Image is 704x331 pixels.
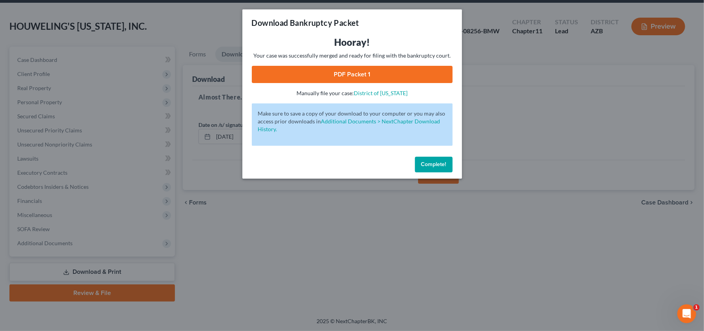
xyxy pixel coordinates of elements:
[5,3,20,18] button: go back
[252,36,453,49] h3: Hooray!
[251,3,265,17] div: Close
[415,157,453,172] button: Complete!
[258,118,440,132] a: Additional Documents > NextChapter Download History.
[421,161,446,168] span: Complete!
[258,110,446,133] p: Make sure to save a copy of your download to your computer or you may also access prior downloads in
[236,3,251,18] button: Collapse window
[677,304,696,323] iframe: Intercom live chat
[252,52,453,60] p: Your case was successfully merged and ready for filing with the bankruptcy court.
[354,90,407,96] a: District of [US_STATE]
[252,17,359,28] h3: Download Bankruptcy Packet
[252,89,453,97] p: Manually file your case:
[693,304,700,311] span: 1
[252,66,453,83] a: PDF Packet 1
